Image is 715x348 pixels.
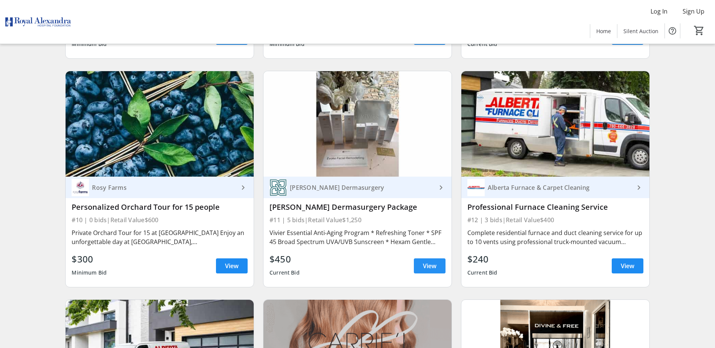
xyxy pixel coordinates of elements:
[216,30,248,45] a: View
[269,203,446,212] div: [PERSON_NAME] Dermasurgery Package
[467,252,498,266] div: $240
[590,24,617,38] a: Home
[72,179,89,196] img: Rosy Farms
[467,266,498,279] div: Current Bid
[287,184,436,191] div: [PERSON_NAME] Dermasurgery
[225,261,239,270] span: View
[665,23,680,38] button: Help
[72,228,248,246] div: Private Orchard Tour for 15 at [GEOGRAPHIC_DATA] Enjoy an unforgettable day at [GEOGRAPHIC_DATA],...
[414,258,446,273] a: View
[72,203,248,212] div: Personalized Orchard Tour for 15 people
[461,71,649,177] img: Professional Furnace Cleaning Service
[467,179,485,196] img: Alberta Furnace & Carpet Cleaning
[239,183,248,192] mat-icon: keyboard_arrow_right
[269,266,300,279] div: Current Bid
[72,215,248,225] div: #10 | 0 bids | Retail Value $600
[414,30,446,45] a: View
[269,215,446,225] div: #11 | 5 bids | Retail Value $1,250
[269,252,300,266] div: $450
[216,258,248,273] a: View
[72,266,107,279] div: Minimum Bid
[66,177,254,198] a: Rosy FarmsRosy Farms
[612,30,643,45] a: View
[467,215,643,225] div: #12 | 3 bids | Retail Value $400
[651,7,668,16] span: Log In
[467,228,643,246] div: Complete residential furnace and duct cleaning service for up to 10 vents using professional truc...
[72,252,107,266] div: $300
[467,203,643,212] div: Professional Furnace Cleaning Service
[263,177,452,198] a: Nakatsui Dermasurgery[PERSON_NAME] Dermasurgery
[645,5,674,17] button: Log In
[634,183,643,192] mat-icon: keyboard_arrow_right
[5,3,72,41] img: Royal Alexandra Hospital Foundation's Logo
[677,5,710,17] button: Sign Up
[683,7,704,16] span: Sign Up
[436,183,446,192] mat-icon: keyboard_arrow_right
[269,228,446,246] div: Vivier Essential Anti-Aging Program * Refreshing Toner * SPF 45 Broad Spectrum UVA/UVB Sunscreen ...
[269,179,287,196] img: Nakatsui Dermasurgery
[89,184,239,191] div: Rosy Farms
[485,184,634,191] div: Alberta Furnace & Carpet Cleaning
[461,177,649,198] a: Alberta Furnace & Carpet CleaningAlberta Furnace & Carpet Cleaning
[617,24,664,38] a: Silent Auction
[612,258,643,273] a: View
[621,261,634,270] span: View
[692,24,706,37] button: Cart
[423,261,436,270] span: View
[263,71,452,177] img: Nakatsui Dermasurgery Package
[66,71,254,177] img: Personalized Orchard Tour for 15 people
[623,27,658,35] span: Silent Auction
[596,27,611,35] span: Home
